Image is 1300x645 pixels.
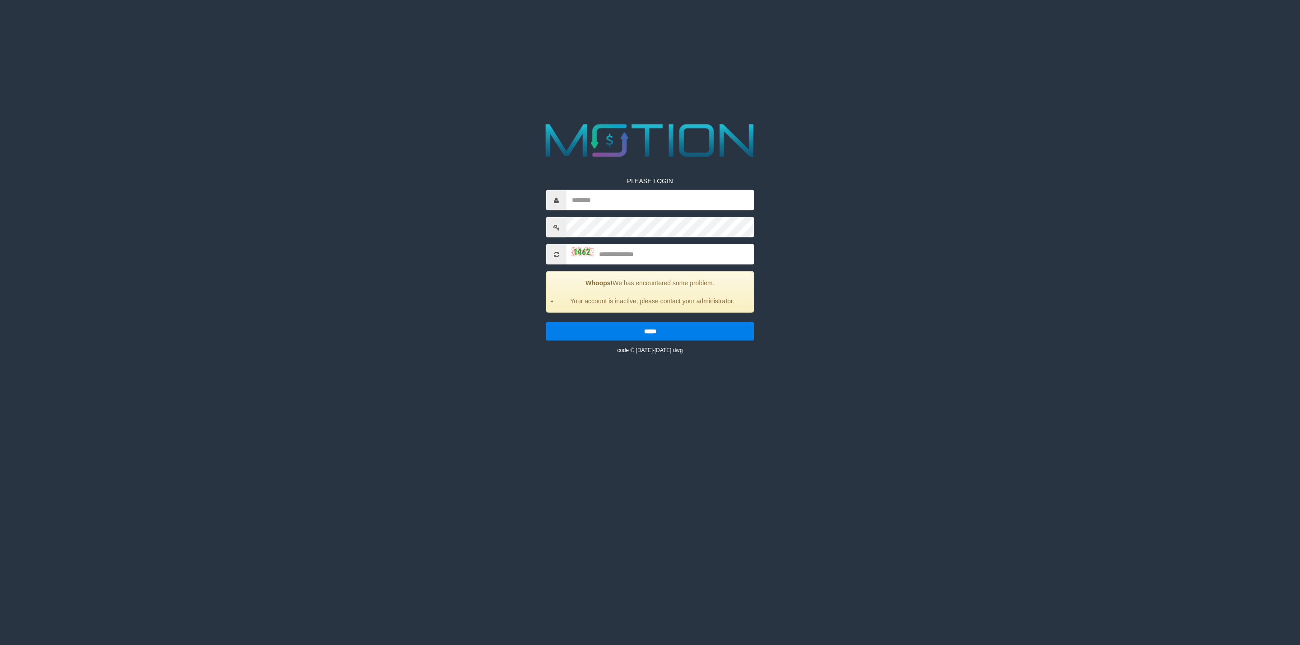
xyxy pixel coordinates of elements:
img: captcha [571,247,594,256]
p: PLEASE LOGIN [546,176,754,186]
li: Your account is inactive, please contact your administrator. [558,297,747,306]
img: MOTION_logo.png [536,118,764,163]
strong: Whoops! [585,279,613,287]
div: We has encountered some problem. [546,271,754,313]
small: code © [DATE]-[DATE] dwg [617,347,682,353]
